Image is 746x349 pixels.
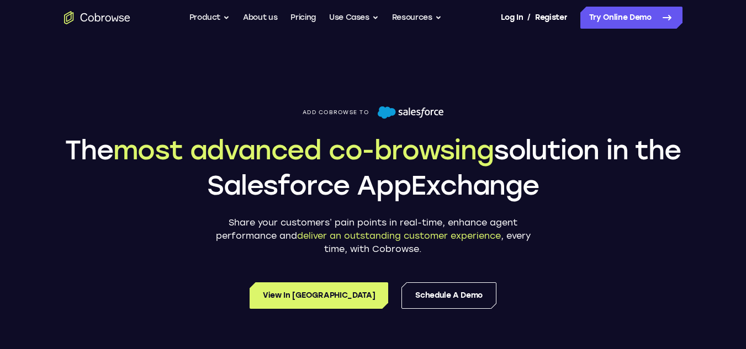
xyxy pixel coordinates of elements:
a: Schedule a Demo [401,282,496,309]
span: / [527,11,531,24]
a: View in [GEOGRAPHIC_DATA] [250,282,388,309]
button: Product [189,7,230,29]
a: Pricing [290,7,316,29]
button: Use Cases [329,7,379,29]
span: Add Cobrowse to [303,109,369,116]
h1: The solution in the Salesforce AppExchange [64,132,682,203]
a: Go to the home page [64,11,130,24]
span: most advanced co-browsing [113,134,494,166]
a: Log In [501,7,523,29]
a: Try Online Demo [580,7,682,29]
img: Salesforce logo [378,106,443,119]
p: Share your customers’ pain points in real-time, enhance agent performance and , every time, with ... [208,216,539,256]
a: About us [243,7,277,29]
span: deliver an outstanding customer experience [297,230,501,241]
a: Register [535,7,567,29]
button: Resources [392,7,442,29]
